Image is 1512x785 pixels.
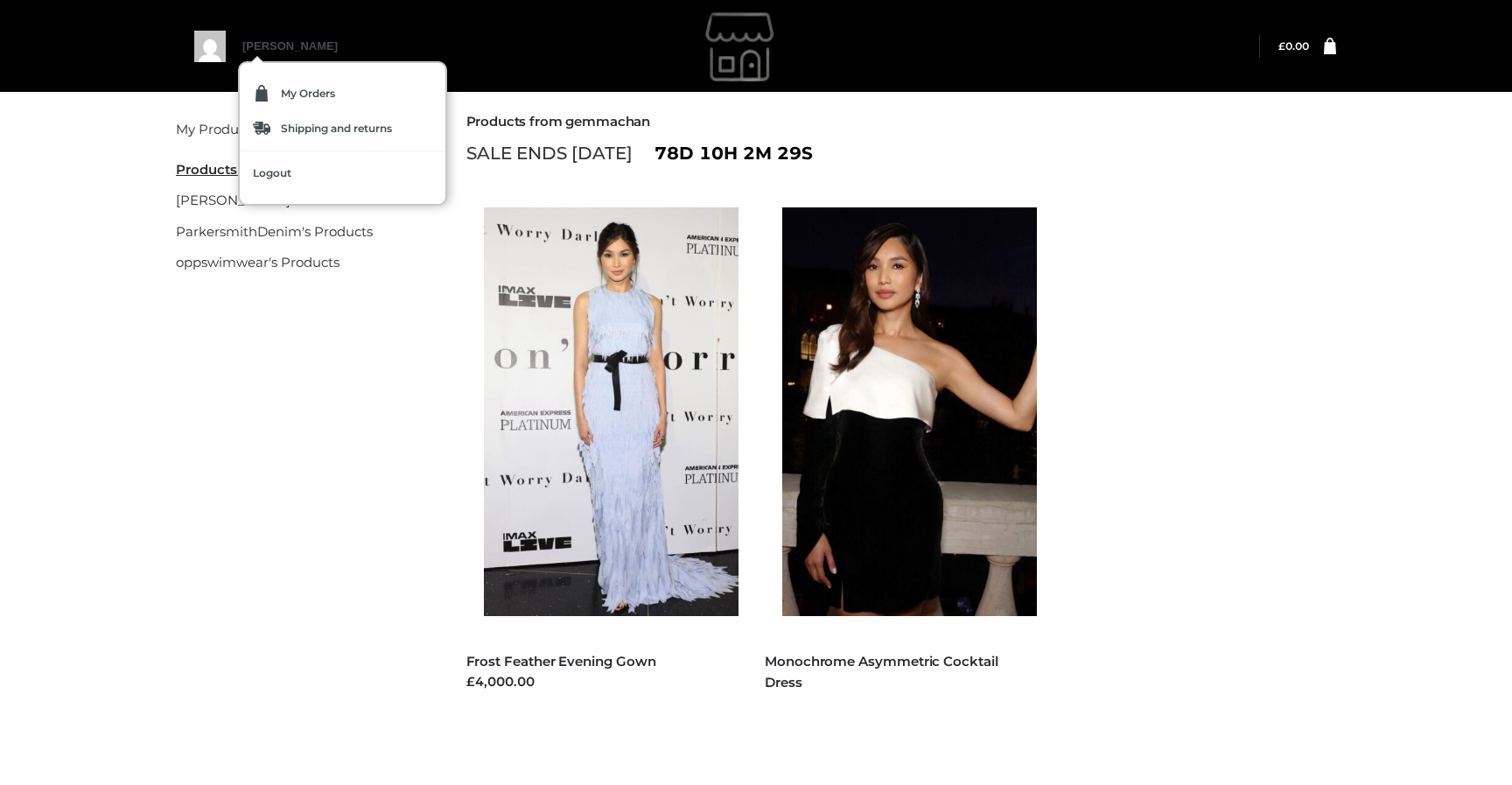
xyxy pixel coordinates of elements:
[253,168,291,179] span: Logout
[765,653,998,690] a: Monochrome Asymmetric Cocktail Dress
[253,122,270,135] img: shipping.svg
[176,192,361,208] a: [PERSON_NAME]'s Products
[1278,39,1285,53] span: £
[176,223,373,240] a: ParkersmithDenim's Products
[466,138,1337,168] div: SALE ENDS [DATE]
[242,39,356,84] a: [PERSON_NAME]
[654,138,813,168] span: 78d 10h 2m 29s
[466,114,1337,130] h2: Products from gemmachan
[466,672,739,692] div: £4,000.00
[176,121,257,137] a: My Products
[1278,39,1309,53] bdi: 0.00
[1278,39,1309,53] a: £0.00
[176,161,351,178] u: Products from My Friends
[466,653,656,669] a: Frost Feather Evening Gown
[611,3,873,90] img: gemmachan
[281,88,335,99] span: My Orders
[281,123,392,134] span: Shipping and returns
[176,254,339,270] a: oppswimwear's Products
[253,85,270,102] img: my-order-ico.svg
